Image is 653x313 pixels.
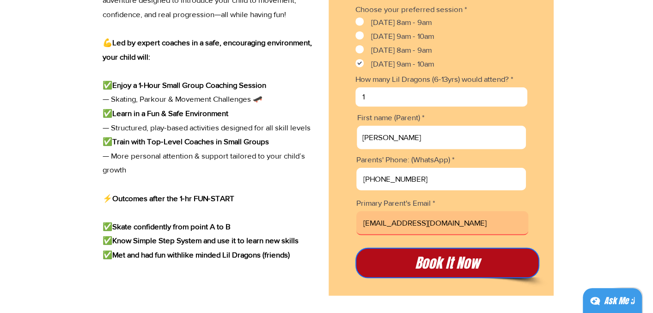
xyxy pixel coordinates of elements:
[103,38,312,61] span: Led by expert coaches in a safe, encouraging environment, your child will:
[181,250,290,259] span: e minded Lil Dragons (friends)
[371,45,432,54] span: [DATE] 8am - 9am
[356,168,526,190] input: Contact with Coaches
[112,222,231,231] span: Skate confidently from point A to B
[357,113,526,121] label: First name (Parent)
[112,236,299,245] span: Know Simple Step System and use it to learn new skills
[356,155,526,163] label: Parents' Phone: (WhatsApp)
[371,59,434,68] span: [DATE] 9am - 10am
[103,135,313,220] p: ✅ — More personal attention & support tailored to your child’s growth ⚡
[103,36,313,78] p: 💪
[112,250,181,259] span: Met and had fun with
[112,109,228,117] span: Learn in a Fun & Safe Environment
[112,80,266,89] span: Enjoy a 1-Hour Small Group Coaching Session
[356,249,538,277] button: Book It Now
[371,18,432,26] span: [DATE] 8am - 9am
[355,5,529,13] div: Choose your preferred session
[371,31,434,40] span: [DATE] 9am - 10am
[103,78,313,135] p: ✅ — Skating, Parkour & Movement Challenges 🛹 ✅ — Structured, play-based activities designed for a...
[356,211,528,235] input: Where we send your tickets!
[356,199,528,207] label: Primary Parent's Email
[112,194,234,203] span: Outcomes after the 1-hr FUN-START
[181,250,189,259] span: lik
[357,126,526,149] input: Primary point of contact
[355,87,527,107] input: Enter a number
[604,295,635,307] div: Ask Me ;)
[415,253,480,273] span: Book It Now
[355,75,527,83] label: How many Lil Dragons (6-13yrs) would attend?
[112,137,269,146] span: Train with Top-Level Coaches in Small Groups
[103,220,313,262] p: ✅ ✅ ✅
